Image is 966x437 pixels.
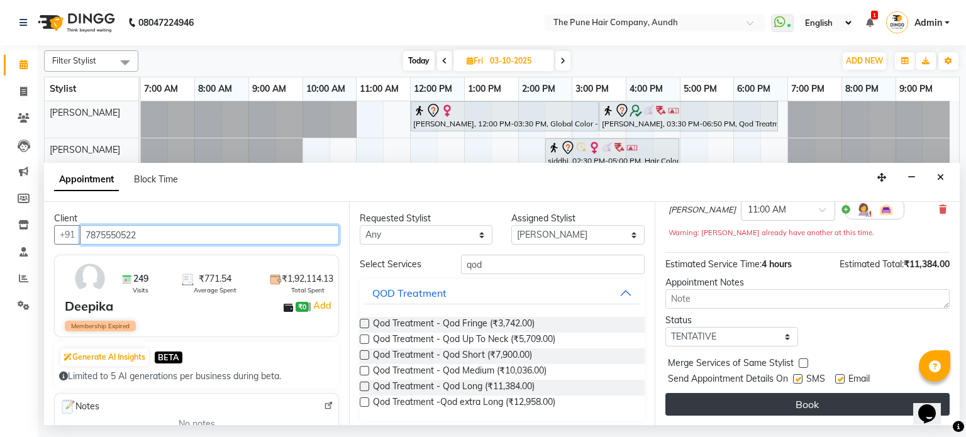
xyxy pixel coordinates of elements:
span: Email [848,372,870,388]
span: [PERSON_NAME] [50,144,120,155]
span: Estimated Service Time: [665,258,762,270]
span: BETA [155,351,182,363]
input: Search by service name [461,255,645,274]
span: ADD NEW [846,56,883,65]
span: Qod Treatment - Qod Short (₹7,900.00) [373,348,532,364]
div: Assigned Stylist [511,212,644,225]
span: Visits [133,285,148,295]
span: Qod Treatment - Qod Fringe (₹3,742.00) [373,317,535,333]
span: Merge Services of Same Stylist [668,357,794,372]
a: Add [311,298,333,313]
a: 8:00 PM [842,80,882,98]
span: Qod Treatment -Qod extra Long (₹12,958.00) [373,396,555,411]
iframe: chat widget [913,387,953,424]
b: 08047224946 [138,5,194,40]
span: 1 [871,11,878,19]
span: 4 hours [762,258,792,270]
button: ADD NEW [843,52,886,70]
div: Select Services [350,258,452,271]
span: Admin [914,16,942,30]
a: 1:00 PM [465,80,504,98]
span: Send Appointment Details On [668,372,788,388]
span: Fri [464,56,486,65]
span: Qod Treatment - Qod Medium (₹10,036.00) [373,364,547,380]
span: Filter Stylist [52,55,96,65]
button: +91 [54,225,80,245]
span: Stylist [50,83,76,94]
span: ₹771.54 [199,272,231,285]
a: 12:00 PM [411,80,455,98]
span: Membership Expired [65,321,136,331]
a: 4:00 PM [626,80,666,98]
div: Client [54,212,339,225]
span: Estimated Total: [840,258,904,270]
div: Limited to 5 AI generations per business during beta. [59,370,334,383]
img: Interior.png [879,202,894,217]
img: Admin [886,11,908,33]
a: 7:00 PM [788,80,828,98]
div: [PERSON_NAME], 12:00 PM-03:30 PM, Global Color - Inoa Global Medium [412,103,597,130]
div: QOD Treatment [372,285,447,301]
span: ₹11,384.00 [904,258,950,270]
span: Qod Treatment - Qod Up To Neck (₹5,709.00) [373,333,555,348]
span: Notes [60,399,99,415]
img: avatar [72,260,108,297]
button: Book [665,393,950,416]
a: 11:00 AM [357,80,402,98]
button: Close [931,168,950,187]
a: 3:00 PM [572,80,612,98]
span: [PERSON_NAME] [50,107,120,118]
span: ₹0 [296,302,309,312]
span: ₹1,92,114.13 [282,272,333,285]
img: Hairdresser.png [856,202,871,217]
img: logo [32,5,118,40]
span: Block Time [134,174,178,185]
span: Today [403,51,435,70]
div: siddhi, 02:30 PM-05:00 PM, Hair Color [PERSON_NAME] Touchup 2 Inch [547,140,678,167]
div: Status [665,314,798,327]
a: 6:00 PM [734,80,774,98]
span: Qod Treatment - Qod Long (₹11,384.00) [373,380,535,396]
span: [PERSON_NAME] [669,204,736,216]
span: 249 [133,272,148,285]
a: 9:00 PM [896,80,936,98]
button: QOD Treatment [365,282,639,304]
small: Warning: [PERSON_NAME] already have another at this time. [669,228,874,237]
a: 1 [866,17,874,28]
span: SMS [806,372,825,388]
a: 2:00 PM [519,80,558,98]
a: 8:00 AM [195,80,235,98]
span: Average Spent [194,285,236,295]
div: Deepika [65,297,113,316]
div: Appointment Notes [665,276,950,289]
span: Appointment [54,169,119,191]
a: 9:00 AM [249,80,289,98]
input: Search by Name/Mobile/Email/Code [80,225,339,245]
a: 5:00 PM [680,80,720,98]
span: No notes [179,418,215,431]
div: [PERSON_NAME], 03:30 PM-06:50 PM, Qod Treatment - Qod Medium [601,103,777,130]
button: Generate AI Insights [60,348,148,366]
span: Total Spent [291,285,325,295]
a: 10:00 AM [303,80,348,98]
span: | [309,298,333,313]
div: Requested Stylist [360,212,492,225]
input: 2025-10-03 [486,52,549,70]
a: 7:00 AM [141,80,181,98]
